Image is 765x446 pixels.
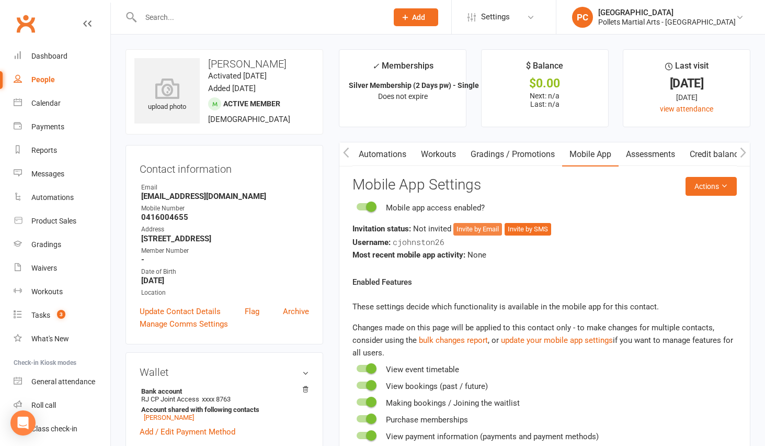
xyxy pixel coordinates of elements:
div: Date of Birth [141,267,309,277]
div: Messages [31,170,64,178]
div: $0.00 [491,78,599,89]
a: Dashboard [14,44,110,68]
a: Clubworx [13,10,39,37]
span: xxxx 8763 [202,395,231,403]
div: Open Intercom Messenger [10,410,36,436]
strong: - [141,255,309,264]
span: , or [419,336,501,345]
span: View event timetable [386,365,459,374]
a: Workouts [414,142,463,166]
a: Update Contact Details [140,305,221,318]
span: Settings [481,5,510,29]
a: bulk changes report [419,336,488,345]
label: Enabled Features [352,276,412,288]
div: PC [572,7,593,28]
div: [DATE] [633,78,740,89]
a: Tasks 3 [14,304,110,327]
strong: [STREET_ADDRESS] [141,234,309,243]
a: Calendar [14,92,110,115]
a: Workouts [14,280,110,304]
a: Assessments [619,142,682,166]
div: $ Balance [526,59,563,78]
div: Tasks [31,311,50,319]
h3: Contact information [140,159,309,175]
h3: Wallet [140,366,309,378]
strong: Invitation status: [352,224,411,233]
a: Credit balance [682,142,750,166]
a: Gradings [14,233,110,257]
a: Roll call [14,394,110,417]
div: Workouts [31,287,63,296]
a: view attendance [660,105,713,113]
span: Making bookings / Joining the waitlist [386,398,520,408]
span: Active member [223,99,280,108]
strong: Bank account [141,387,304,395]
div: Roll call [31,401,56,409]
span: None [467,250,486,260]
button: Invite by Email [453,223,502,236]
span: [DEMOGRAPHIC_DATA] [208,115,290,124]
div: Calendar [31,99,61,107]
a: Waivers [14,257,110,280]
a: [PERSON_NAME] [144,414,194,421]
a: Automations [14,186,110,209]
div: People [31,75,55,84]
div: Automations [31,193,74,202]
span: 3 [57,310,65,319]
li: RJ CP Joint Access [140,386,309,423]
a: General attendance kiosk mode [14,370,110,394]
div: [DATE] [633,92,740,103]
div: Last visit [665,59,709,78]
span: Purchase memberships [386,415,468,425]
strong: [EMAIL_ADDRESS][DOMAIN_NAME] [141,192,309,201]
a: Payments [14,115,110,139]
button: Add [394,8,438,26]
a: Gradings / Promotions [463,142,562,166]
span: Does not expire [378,92,428,101]
div: What's New [31,334,69,343]
div: Dashboard [31,52,67,60]
div: Location [141,288,309,298]
input: Search... [138,10,380,25]
div: Payments [31,122,64,131]
div: Member Number [141,246,309,256]
span: cjohnston26 [393,237,444,247]
a: Class kiosk mode [14,417,110,441]
a: Reports [14,139,110,162]
div: Pollets Martial Arts - [GEOGRAPHIC_DATA] [598,17,736,27]
a: What's New [14,327,110,351]
a: Mobile App [562,142,619,166]
a: update your mobile app settings [501,336,613,345]
a: Automations [351,142,414,166]
span: View payment information (payments and payment methods) [386,432,599,441]
div: [GEOGRAPHIC_DATA] [598,8,736,17]
a: Archive [283,305,309,318]
h3: [PERSON_NAME] [134,58,314,70]
p: Next: n/a Last: n/a [491,92,599,108]
strong: Most recent mobile app activity: [352,250,465,260]
span: Add [412,13,425,21]
a: Product Sales [14,209,110,233]
button: Invite by SMS [505,223,551,236]
div: General attendance [31,377,95,386]
strong: Silver Membership (2 Days pw) - Single [349,81,479,90]
div: Class check-in [31,425,77,433]
div: Mobile Number [141,204,309,214]
div: Waivers [31,264,57,272]
p: These settings decide which functionality is available in the mobile app for this contact. [352,300,737,313]
a: Add / Edit Payment Method [140,426,235,438]
span: View bookings (past / future) [386,382,488,391]
a: Flag [245,305,259,318]
div: Not invited [352,222,737,236]
div: Memberships [372,59,433,79]
strong: Username: [352,238,391,247]
button: Actions [686,177,737,196]
div: Email [141,183,309,193]
div: Mobile app access enabled? [386,202,485,214]
div: upload photo [134,78,200,113]
div: Reports [31,146,57,154]
div: Changes made on this page will be applied to this contact only - to make changes for multiple con... [352,321,737,359]
a: People [14,68,110,92]
div: Product Sales [31,217,76,225]
strong: 0416004655 [141,213,309,222]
